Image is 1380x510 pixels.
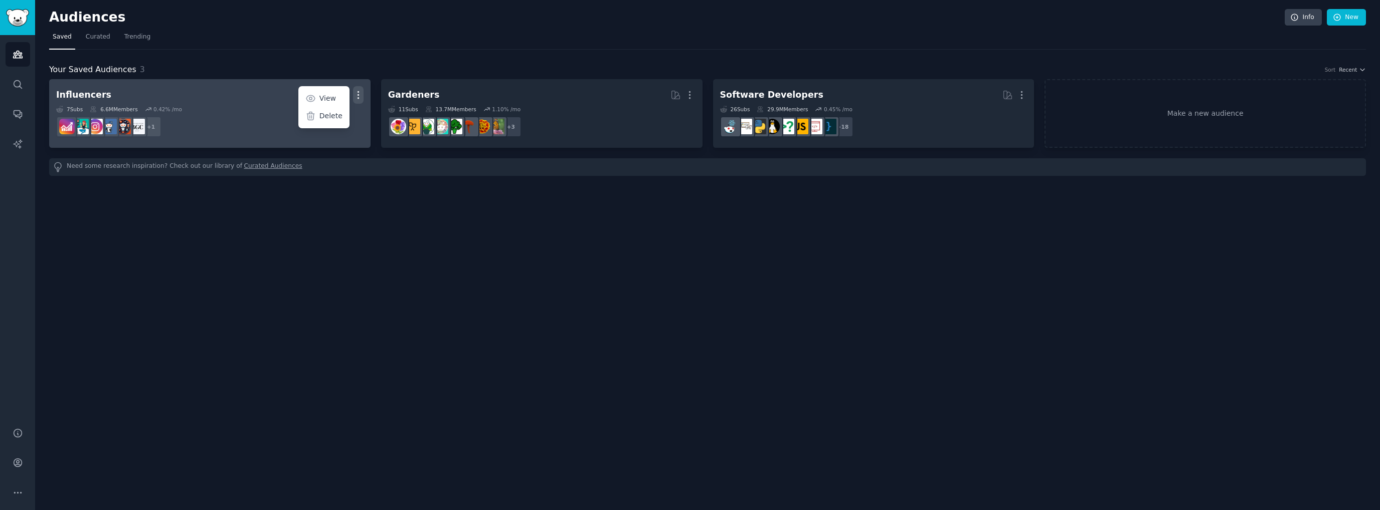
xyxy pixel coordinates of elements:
a: New [1327,9,1366,26]
img: InstagramMarketing [87,119,103,134]
a: Info [1285,9,1322,26]
div: Sort [1325,66,1336,73]
img: succulents [433,119,448,134]
div: 6.6M Members [90,106,137,113]
img: vegetablegardening [447,119,462,134]
img: reactjs [723,119,738,134]
img: cscareerquestions [779,119,794,134]
a: View [300,88,348,109]
a: Saved [49,29,75,50]
a: Curated [82,29,114,50]
a: InfluencersViewDelete7Subs6.6MMembers0.42% /mo+1BeautyGuruChattersocialmediaInstagramInstagramMar... [49,79,371,148]
img: Instagram [101,119,117,134]
a: Gardeners11Subs13.7MMembers1.10% /mo+3gardeningwhatsthisplantmycologyvegetablegardeningsucculents... [381,79,703,148]
div: 13.7M Members [425,106,476,113]
img: GummySearch logo [6,9,29,27]
div: Gardeners [388,89,440,101]
img: linux [765,119,780,134]
div: 0.45 % /mo [824,106,852,113]
div: Need some research inspiration? Check out our library of [49,158,1366,176]
img: SavageGarden [419,119,434,134]
img: learnpython [737,119,752,134]
div: 7 Sub s [56,106,83,113]
div: 1.10 % /mo [492,106,521,113]
img: whatsthisplant [475,119,490,134]
img: mycology [461,119,476,134]
div: 0.42 % /mo [153,106,182,113]
div: Influencers [56,89,111,101]
span: Saved [53,33,72,42]
a: Make a new audience [1045,79,1366,148]
span: Trending [124,33,150,42]
span: Curated [86,33,110,42]
img: BeautyGuruChatter [129,119,145,134]
a: Software Developers26Subs29.9MMembers0.45% /mo+18programmingwebdevjavascriptcscareerquestionslinu... [713,79,1034,148]
p: View [319,93,336,104]
img: Python [751,119,766,134]
img: socialmedia [115,119,131,134]
img: gardening [489,119,504,134]
div: 11 Sub s [388,106,418,113]
div: 29.9M Members [757,106,808,113]
img: GardeningUK [405,119,420,134]
img: webdev [807,119,822,134]
span: Your Saved Audiences [49,64,136,76]
h2: Audiences [49,10,1285,26]
span: 3 [140,65,145,74]
div: + 18 [832,116,853,137]
a: Trending [121,29,154,50]
div: Software Developers [720,89,823,101]
img: influencermarketing [73,119,89,134]
img: InstagramGrowthTips [59,119,75,134]
p: Delete [319,111,342,121]
img: programming [821,119,836,134]
div: 26 Sub s [720,106,750,113]
span: Recent [1339,66,1357,73]
div: + 3 [500,116,522,137]
a: Curated Audiences [244,162,302,172]
div: + 1 [140,116,161,137]
button: Recent [1339,66,1366,73]
img: javascript [793,119,808,134]
img: flowers [391,119,406,134]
